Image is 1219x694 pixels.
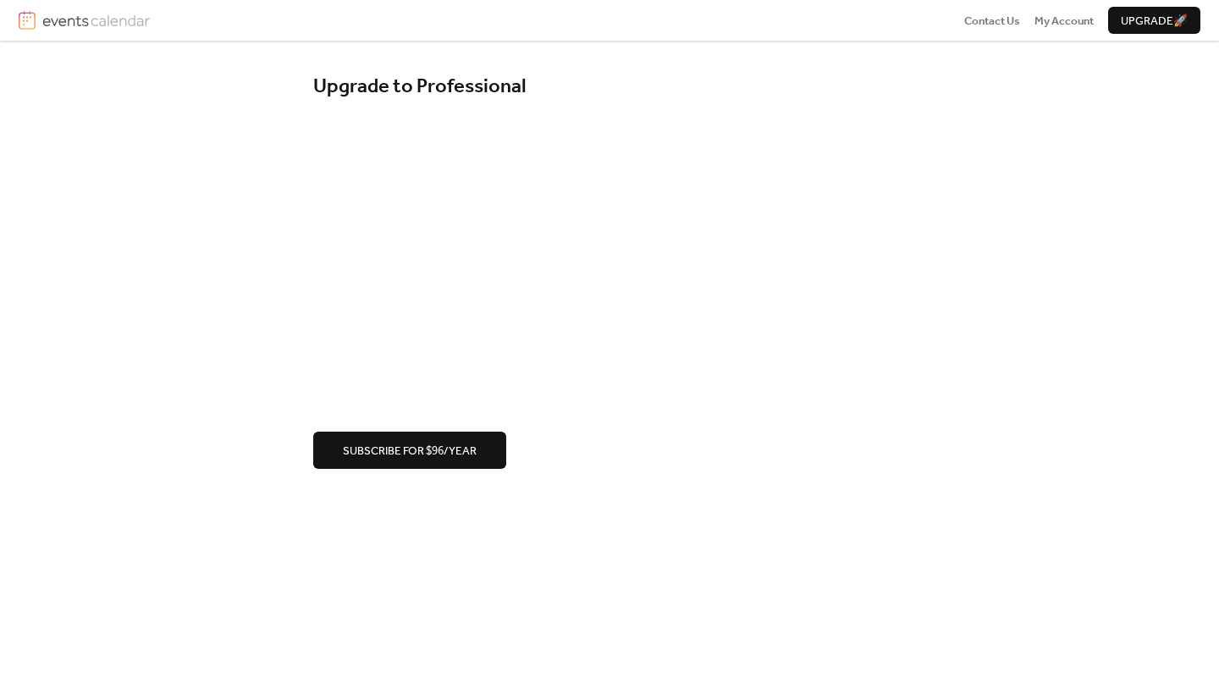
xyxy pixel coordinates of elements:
iframe: Secure payment input frame [310,122,909,410]
span: Contact Us [964,13,1020,30]
span: My Account [1034,13,1094,30]
a: My Account [1034,12,1094,29]
img: logotype [42,11,150,30]
span: Upgrade 🚀 [1121,13,1188,30]
button: Subscribe for $96/year [313,432,506,469]
img: logo [19,11,36,30]
span: Subscribe for $96/year [343,443,477,460]
div: Upgrade to Professional [313,74,906,100]
button: Upgrade🚀 [1108,7,1200,34]
a: Contact Us [964,12,1020,29]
